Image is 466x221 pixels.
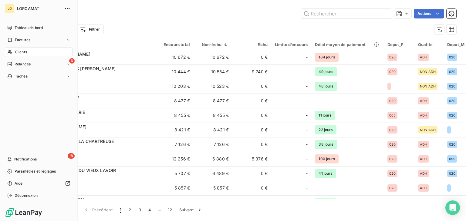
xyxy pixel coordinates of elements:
[315,198,336,207] span: 31 jours
[79,203,116,216] button: Précédent
[389,157,396,161] span: 020
[194,79,232,94] td: 10 523 €
[42,144,151,150] span: C0160269
[116,203,125,216] button: 1
[420,128,436,132] span: NON ADH
[306,127,308,133] span: -
[232,64,271,79] td: 9 740 €
[155,94,194,108] td: 8 477 €
[449,143,455,146] span: 020
[42,130,151,136] span: C0177546
[420,114,427,117] span: ADH
[194,137,232,152] td: 7 126 €
[420,143,427,146] span: ADH
[194,152,232,166] td: 6 880 €
[315,67,337,76] span: 49 jours
[315,82,337,91] span: 48 jours
[42,188,151,194] span: C0008820
[449,84,455,88] span: 020
[69,58,75,64] span: 6
[5,179,73,188] a: Aide
[389,99,396,103] span: 020
[449,114,455,117] span: 020
[155,64,194,79] td: 10 444 €
[420,84,436,88] span: NON ADH
[164,203,176,216] button: 12
[306,112,308,118] span: -
[42,139,114,144] span: [PERSON_NAME] LA CHARTREUSE
[194,181,232,195] td: 5 857 €
[42,57,151,63] span: C0030931
[194,64,232,79] td: 10 554 €
[15,74,28,79] span: Tâches
[176,203,206,216] button: Suivant
[5,208,42,217] img: Logo LeanPay
[418,42,440,47] div: Qualite
[315,42,380,47] div: Délai moyen de paiement
[15,181,23,186] span: Aide
[275,42,308,47] div: Limite d’encours
[42,168,116,173] span: [PERSON_NAME] DU VIEUX LAVOIR
[68,153,75,159] span: 18
[155,152,194,166] td: 12 256 €
[420,172,427,175] span: ADH
[306,156,308,162] span: -
[232,152,271,166] td: 5 376 €
[389,55,396,59] span: 020
[389,128,396,132] span: 020
[232,94,271,108] td: 0 €
[154,205,164,215] span: …
[389,70,396,74] span: 020
[232,108,271,123] td: 0 €
[306,83,308,89] span: -
[76,25,104,34] button: Filtrer
[315,53,338,62] span: 184 jours
[306,170,308,176] span: -
[389,172,396,175] span: 020
[194,166,232,181] td: 6 489 €
[194,108,232,123] td: 8 455 €
[315,140,337,149] span: 38 jours
[236,42,268,47] div: Échu
[449,70,455,74] span: 020
[194,50,232,64] td: 10 672 €
[155,79,194,94] td: 10 203 €
[301,9,392,18] input: Rechercher
[15,169,56,174] span: Paramètres et réglages
[194,195,232,210] td: 5 232 €
[420,55,427,59] span: ADH
[232,166,271,181] td: 0 €
[306,69,308,75] span: -
[42,115,151,121] span: C0082374
[232,195,271,210] td: 0 €
[42,72,151,78] span: C0117203
[42,86,151,92] span: C0114835
[158,42,190,47] div: Encours total
[15,25,43,31] span: Tableau de bord
[155,108,194,123] td: 8 455 €
[14,157,37,162] span: Notifications
[145,203,154,216] button: 4
[306,54,308,60] span: -
[315,169,336,178] span: 41 jours
[306,141,308,147] span: -
[306,98,308,104] span: -
[155,181,194,195] td: 5 857 €
[194,94,232,108] td: 8 477 €
[445,200,460,215] div: Open Intercom Messenger
[232,123,271,137] td: 0 €
[15,61,31,67] span: Relances
[42,173,151,180] span: C0031522
[420,186,427,190] span: ADH
[15,37,30,43] span: Factures
[420,157,427,161] span: ADH
[387,42,411,47] div: Depot_F
[449,157,455,161] span: 059
[389,186,396,190] span: 020
[5,4,15,13] div: LO
[420,70,436,74] span: NON ADH
[389,143,396,146] span: 020
[155,166,194,181] td: 5 707 €
[232,50,271,64] td: 0 €
[232,79,271,94] td: 0 €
